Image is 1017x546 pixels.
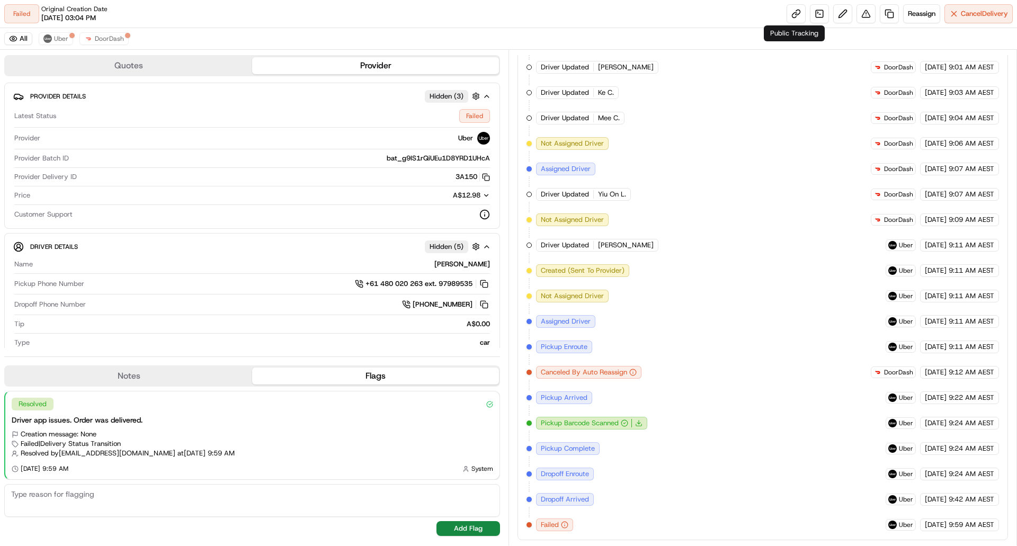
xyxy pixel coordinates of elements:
[430,92,463,101] span: Hidden ( 3 )
[456,172,490,182] button: 3A150
[598,240,654,250] span: [PERSON_NAME]
[873,165,882,173] img: doordash_logo_v2.png
[949,291,994,301] span: 9:11 AM AEST
[14,338,30,347] span: Type
[471,464,493,473] span: System
[541,342,587,352] span: Pickup Enroute
[41,5,108,13] span: Original Creation Date
[949,393,994,402] span: 9:22 AM AEST
[888,470,897,478] img: uber-new-logo.jpeg
[925,139,947,148] span: [DATE]
[925,266,947,275] span: [DATE]
[541,164,591,174] span: Assigned Driver
[899,317,913,326] span: Uber
[541,368,627,377] span: Canceled By Auto Reassign
[888,317,897,326] img: uber-new-logo.jpeg
[14,319,24,329] span: Tip
[925,190,947,199] span: [DATE]
[541,291,604,301] span: Not Assigned Driver
[925,62,947,72] span: [DATE]
[4,32,32,45] button: All
[884,139,913,148] span: DoorDash
[425,89,483,103] button: Hidden (3)
[541,393,587,402] span: Pickup Arrived
[925,520,947,530] span: [DATE]
[899,343,913,351] span: Uber
[541,113,589,123] span: Driver Updated
[884,216,913,224] span: DoorDash
[899,521,913,529] span: Uber
[764,25,825,41] div: Public Tracking
[888,292,897,300] img: uber-new-logo.jpeg
[84,34,93,43] img: doordash_logo_v2.png
[949,62,994,72] span: 9:01 AM AEST
[387,154,490,163] span: bat_g9IS1rQiUEu1D8YRD1UHcA
[884,368,913,377] span: DoorDash
[541,469,589,479] span: Dropoff Enroute
[925,317,947,326] span: [DATE]
[899,419,913,427] span: Uber
[14,191,30,200] span: Price
[541,62,589,72] span: Driver Updated
[884,165,913,173] span: DoorDash
[30,243,78,251] span: Driver Details
[908,9,935,19] span: Reassign
[397,191,490,200] button: A$12.98
[21,464,68,473] span: [DATE] 9:59 AM
[95,34,124,43] span: DoorDash
[598,88,614,97] span: Ke C.
[925,393,947,402] span: [DATE]
[252,368,499,384] button: Flags
[541,215,604,225] span: Not Assigned Driver
[541,495,589,504] span: Dropoff Arrived
[54,34,68,43] span: Uber
[884,190,913,199] span: DoorDash
[12,398,53,410] div: Resolved
[925,113,947,123] span: [DATE]
[458,133,473,143] span: Uber
[14,259,33,269] span: Name
[949,164,994,174] span: 9:07 AM AEST
[13,87,491,105] button: Provider DetailsHidden (3)
[14,172,77,182] span: Provider Delivery ID
[402,299,490,310] a: [PHONE_NUMBER]
[949,113,994,123] span: 9:04 AM AEST
[925,215,947,225] span: [DATE]
[903,4,940,23] button: Reassign
[39,32,73,45] button: Uber
[541,266,625,275] span: Created (Sent To Provider)
[899,266,913,275] span: Uber
[477,132,490,145] img: uber-new-logo.jpeg
[888,343,897,351] img: uber-new-logo.jpeg
[925,240,947,250] span: [DATE]
[14,133,40,143] span: Provider
[541,88,589,97] span: Driver Updated
[949,342,994,352] span: 9:11 AM AEST
[899,495,913,504] span: Uber
[14,300,86,309] span: Dropoff Phone Number
[884,88,913,97] span: DoorDash
[888,266,897,275] img: uber-new-logo.jpeg
[425,240,483,253] button: Hidden (5)
[873,139,882,148] img: doordash_logo_v2.png
[14,279,84,289] span: Pickup Phone Number
[888,393,897,402] img: uber-new-logo.jpeg
[949,317,994,326] span: 9:11 AM AEST
[949,139,994,148] span: 9:06 AM AEST
[925,164,947,174] span: [DATE]
[873,88,882,97] img: doordash_logo_v2.png
[365,279,472,289] span: +61 480 020 263 ext. 97989535
[949,520,994,530] span: 9:59 AM AEST
[899,393,913,402] span: Uber
[13,238,491,255] button: Driver DetailsHidden (5)
[899,470,913,478] span: Uber
[41,13,96,23] span: [DATE] 03:04 PM
[884,114,913,122] span: DoorDash
[949,469,994,479] span: 9:24 AM AEST
[30,92,86,101] span: Provider Details
[873,63,882,71] img: doordash_logo_v2.png
[925,342,947,352] span: [DATE]
[925,469,947,479] span: [DATE]
[949,418,994,428] span: 9:24 AM AEST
